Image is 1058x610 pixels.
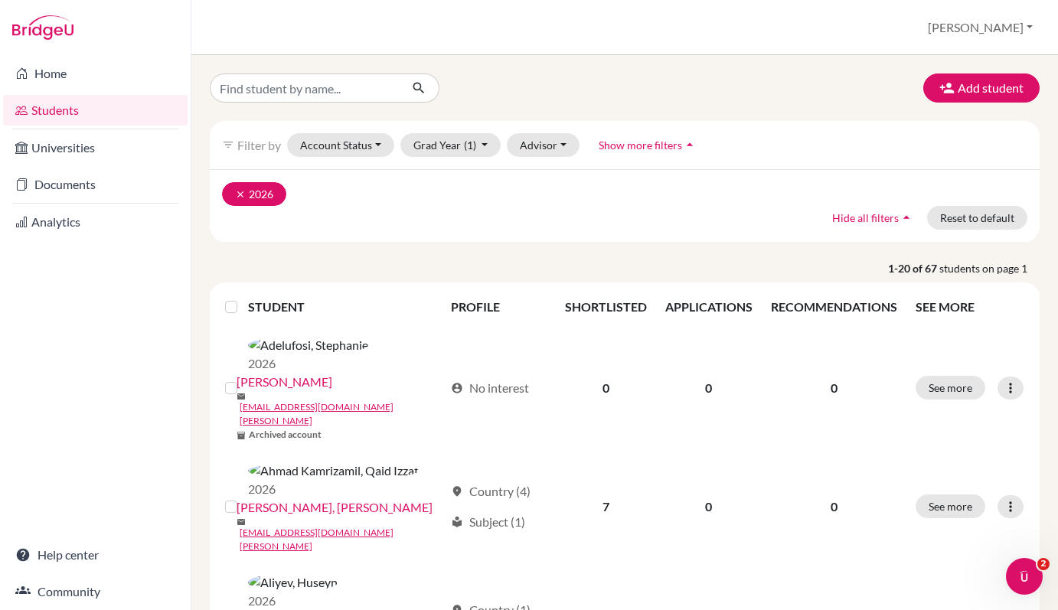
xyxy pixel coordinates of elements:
th: SHORTLISTED [556,289,656,325]
button: [PERSON_NAME] [921,13,1040,42]
button: clear2026 [222,182,286,206]
p: 0 [771,379,897,397]
button: Grad Year(1) [400,133,501,157]
th: APPLICATIONS [656,289,762,325]
img: Adelufosi, Stephanie [248,336,368,354]
th: RECOMMENDATIONS [762,289,906,325]
th: STUDENT [248,289,442,325]
span: (1) [464,139,476,152]
td: 0 [656,451,762,563]
div: No interest [451,379,529,397]
span: inventory_2 [237,431,246,440]
a: [PERSON_NAME], [PERSON_NAME] [237,498,433,517]
span: Hide all filters [832,211,899,224]
i: clear [235,189,246,200]
a: Help center [3,540,188,570]
a: [EMAIL_ADDRESS][DOMAIN_NAME][PERSON_NAME] [240,400,444,428]
a: Universities [3,132,188,163]
img: Bridge-U [12,15,73,40]
span: Show more filters [599,139,682,152]
p: 2026 [248,592,338,610]
b: Archived account [249,428,322,442]
i: filter_list [222,139,234,151]
a: Home [3,58,188,89]
a: [PERSON_NAME] [237,373,332,391]
button: See more [916,494,985,518]
button: See more [916,376,985,400]
span: students on page 1 [939,260,1040,276]
span: mail [237,517,246,527]
i: arrow_drop_up [899,210,914,225]
a: Analytics [3,207,188,237]
strong: 1-20 of 67 [888,260,939,276]
span: 2 [1037,558,1050,570]
a: [EMAIL_ADDRESS][DOMAIN_NAME][PERSON_NAME] [240,526,444,553]
img: Aliyev, Huseyn [248,573,338,592]
span: Filter by [237,138,281,152]
th: PROFILE [442,289,556,325]
td: 0 [656,325,762,451]
button: Show more filtersarrow_drop_up [586,133,710,157]
button: Account Status [287,133,394,157]
span: local_library [451,516,463,528]
a: Community [3,576,188,607]
button: Reset to default [927,206,1027,230]
a: Documents [3,169,188,200]
span: mail [237,392,246,401]
button: Advisor [507,133,580,157]
i: arrow_drop_up [682,137,697,152]
p: 2026 [248,480,419,498]
button: Hide all filtersarrow_drop_up [819,206,927,230]
span: location_on [451,485,463,497]
td: 7 [556,451,656,563]
p: 0 [771,497,897,516]
iframe: Intercom live chat [1006,558,1043,595]
button: Add student [923,73,1040,103]
input: Find student by name... [210,73,400,103]
div: Country (4) [451,482,531,501]
span: account_circle [451,382,463,394]
th: SEE MORE [906,289,1034,325]
a: Students [3,95,188,126]
img: Ahmad Kamrizamil, Qaid Izzat [248,462,419,480]
p: 2026 [248,354,368,373]
div: Subject (1) [451,513,525,531]
td: 0 [556,325,656,451]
